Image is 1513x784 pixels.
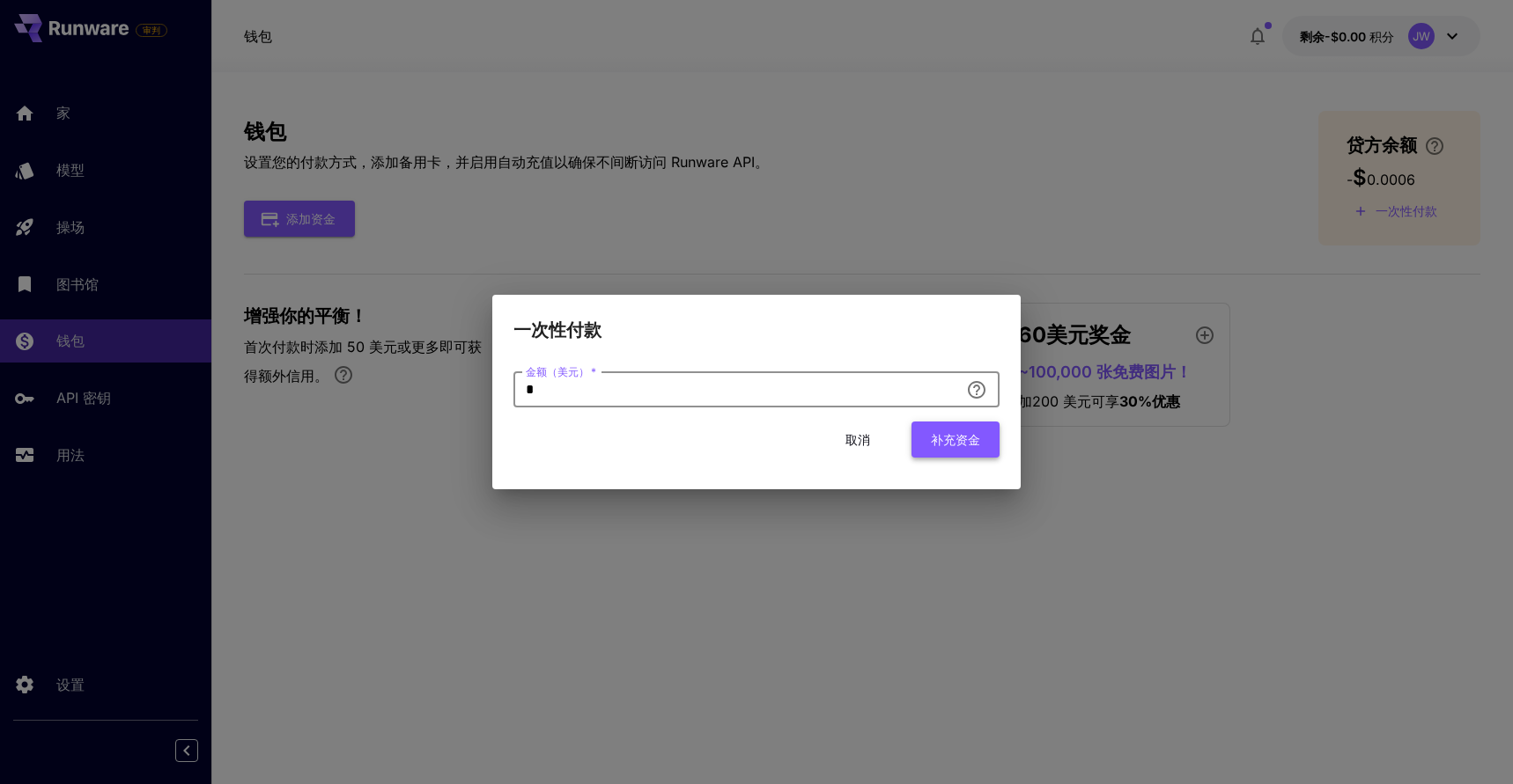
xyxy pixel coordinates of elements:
button: 取消 [818,421,897,458]
font: 补充资金 [931,432,980,447]
button: 补充资金 [911,421,1000,458]
font: 取消 [845,432,870,447]
font: 金额（美元） [526,365,589,378]
font: 一次性付款 [513,319,602,341]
